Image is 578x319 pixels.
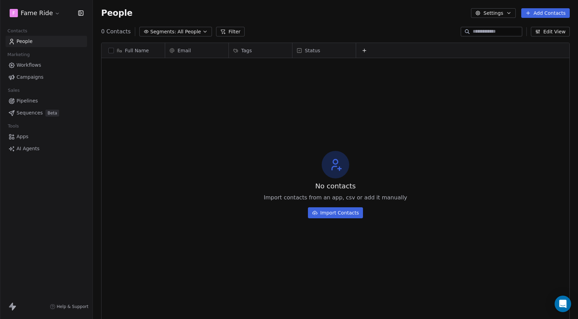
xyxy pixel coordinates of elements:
[17,38,33,45] span: People
[101,27,131,36] span: 0 Contacts
[6,71,87,83] a: Campaigns
[17,109,43,117] span: Sequences
[17,97,38,104] span: Pipelines
[8,7,62,19] button: FFame Ride
[6,107,87,119] a: SequencesBeta
[6,143,87,154] a: AI Agents
[5,85,23,96] span: Sales
[50,304,88,309] a: Help & Support
[471,8,515,18] button: Settings
[521,8,570,18] button: Add Contacts
[165,43,228,58] div: Email
[308,205,363,218] a: Import Contacts
[531,27,570,36] button: Edit View
[101,58,165,307] div: grid
[4,49,33,60] span: Marketing
[6,36,87,47] a: People
[165,58,570,307] div: grid
[216,27,245,36] button: Filter
[17,74,43,81] span: Campaigns
[178,47,191,54] span: Email
[241,47,252,54] span: Tags
[45,110,59,117] span: Beta
[264,194,407,202] span: Import contacts from an app, csv or add it manually
[229,43,292,58] div: Tags
[315,181,356,191] span: No contacts
[6,95,87,107] a: Pipelines
[6,131,87,142] a: Apps
[17,62,41,69] span: Workflows
[555,296,571,312] div: Open Intercom Messenger
[292,43,356,58] div: Status
[17,145,40,152] span: AI Agents
[101,43,165,58] div: Full Name
[12,10,15,16] span: F
[5,121,22,131] span: Tools
[305,47,320,54] span: Status
[125,47,149,54] span: Full Name
[21,9,53,18] span: Fame Ride
[178,28,201,35] span: All People
[57,304,88,309] span: Help & Support
[17,133,29,140] span: Apps
[150,28,176,35] span: Segments:
[4,26,30,36] span: Contacts
[101,8,132,18] span: People
[308,207,363,218] button: Import Contacts
[6,59,87,71] a: Workflows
